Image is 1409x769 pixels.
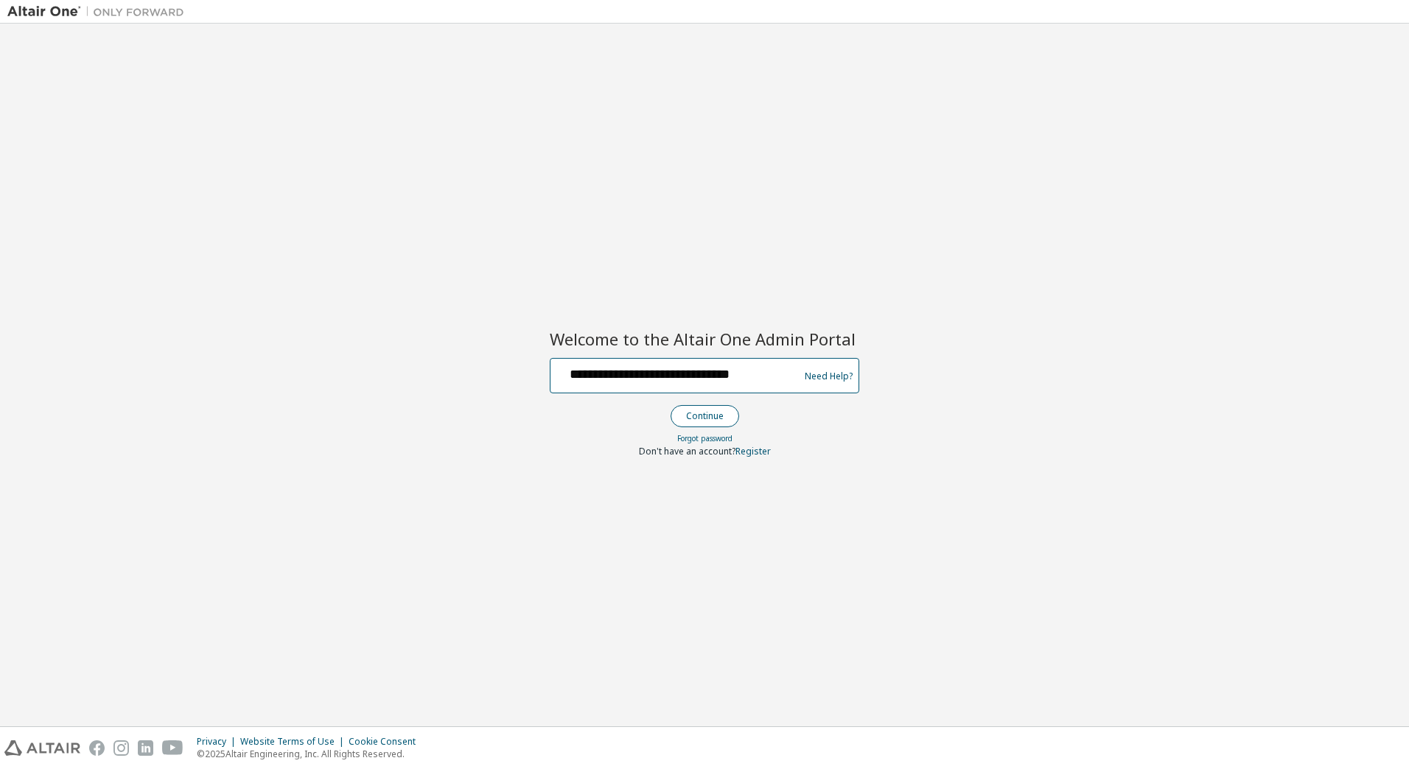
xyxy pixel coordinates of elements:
span: Don't have an account? [639,445,735,457]
div: Cookie Consent [349,736,424,748]
a: Register [735,445,771,457]
h2: Welcome to the Altair One Admin Portal [550,329,859,349]
button: Continue [671,405,739,427]
img: youtube.svg [162,740,183,756]
a: Forgot password [677,433,733,443]
p: © 2025 Altair Engineering, Inc. All Rights Reserved. [197,748,424,760]
img: Altair One [7,4,192,19]
div: Website Terms of Use [240,736,349,748]
img: linkedin.svg [138,740,153,756]
img: altair_logo.svg [4,740,80,756]
div: Privacy [197,736,240,748]
img: instagram.svg [113,740,129,756]
img: facebook.svg [89,740,105,756]
a: Need Help? [805,376,853,376]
